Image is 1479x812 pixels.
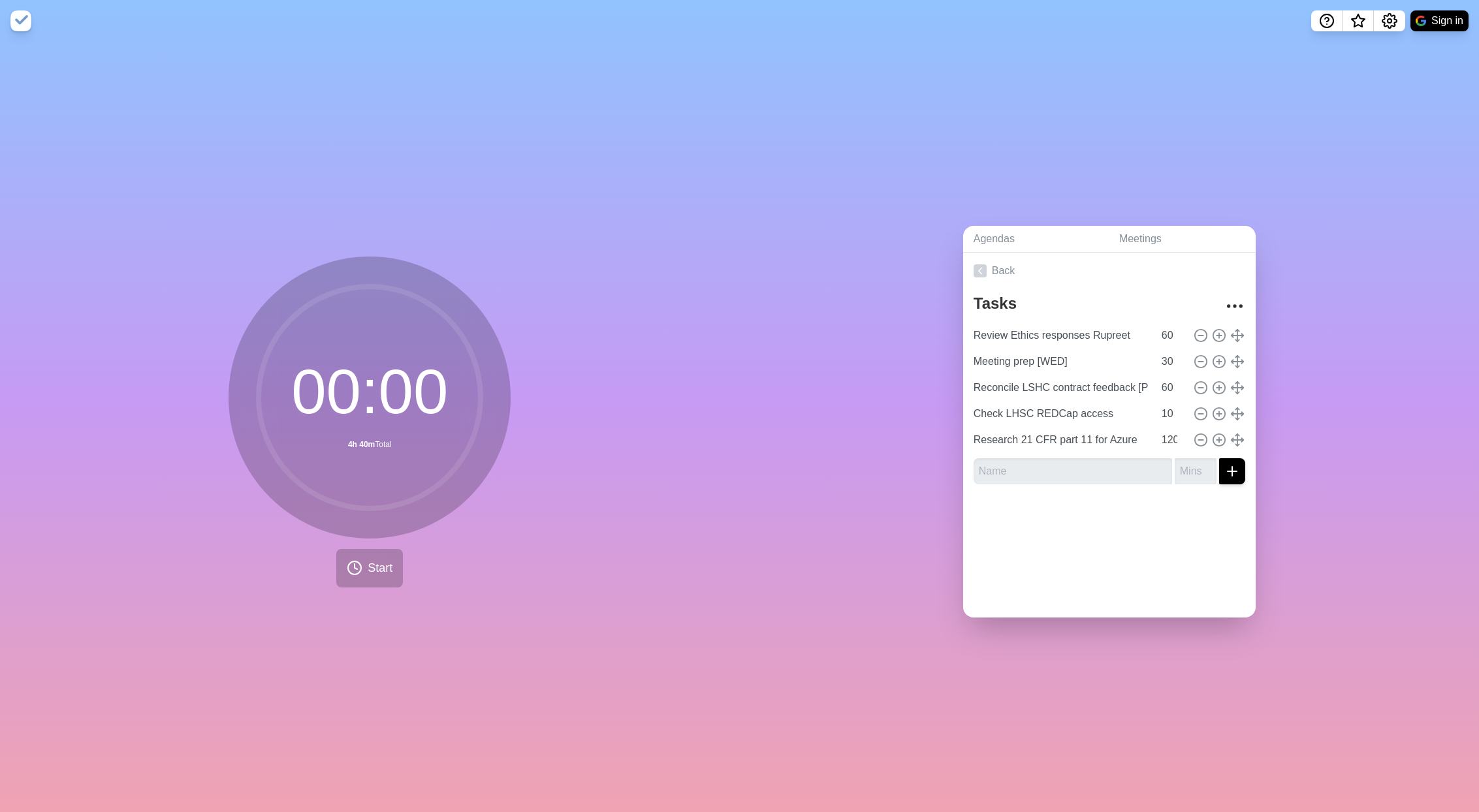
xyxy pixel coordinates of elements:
[1109,226,1256,253] a: Meetings
[968,427,1154,453] input: Name
[1416,16,1426,26] img: google logo
[968,349,1154,375] input: Name
[10,10,31,31] img: timeblocks logo
[1156,322,1188,349] input: Mins
[1156,401,1188,427] input: Mins
[968,322,1154,349] input: Name
[1156,427,1188,453] input: Mins
[1156,349,1188,375] input: Mins
[968,375,1154,401] input: Name
[336,549,403,587] button: Start
[968,401,1154,427] input: Name
[1343,10,1374,31] button: What’s new
[1410,10,1469,31] button: Sign in
[1175,458,1217,484] input: Mins
[963,226,1109,253] a: Agendas
[368,559,392,577] span: Start
[1156,375,1188,401] input: Mins
[963,253,1256,289] a: Back
[974,458,1172,484] input: Name
[1374,10,1405,31] button: Settings
[1222,293,1248,319] button: More
[1311,10,1343,31] button: Help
